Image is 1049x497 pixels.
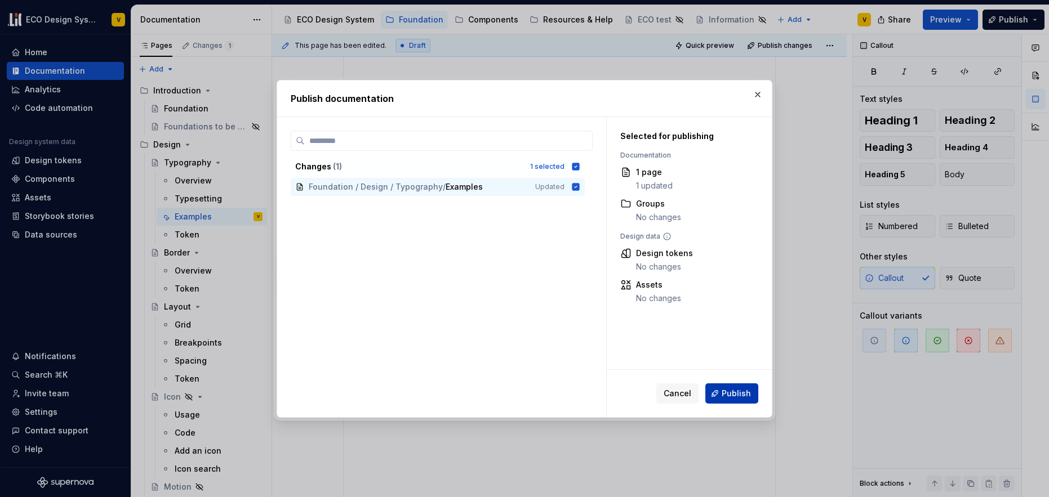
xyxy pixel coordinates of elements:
div: No changes [636,212,681,223]
span: Examples [446,181,483,192]
div: 1 selected [530,162,564,171]
h2: Publish documentation [291,92,758,105]
span: / [443,181,446,192]
div: Selected for publishing [620,131,745,142]
div: Changes [295,161,523,172]
span: Foundation / Design / Typography [309,181,443,192]
div: 1 updated [636,180,673,191]
div: Design tokens [636,248,693,259]
div: No changes [636,261,693,272]
div: 1 page [636,167,673,178]
span: Cancel [664,388,691,399]
span: Updated [535,182,564,191]
div: Design data [620,232,745,241]
button: Publish [705,383,758,404]
button: Cancel [656,383,699,404]
div: No changes [636,293,681,304]
span: Publish [722,388,751,399]
div: Groups [636,198,681,209]
span: ( 1 ) [333,162,342,171]
div: Assets [636,279,681,290]
div: Documentation [620,151,745,160]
